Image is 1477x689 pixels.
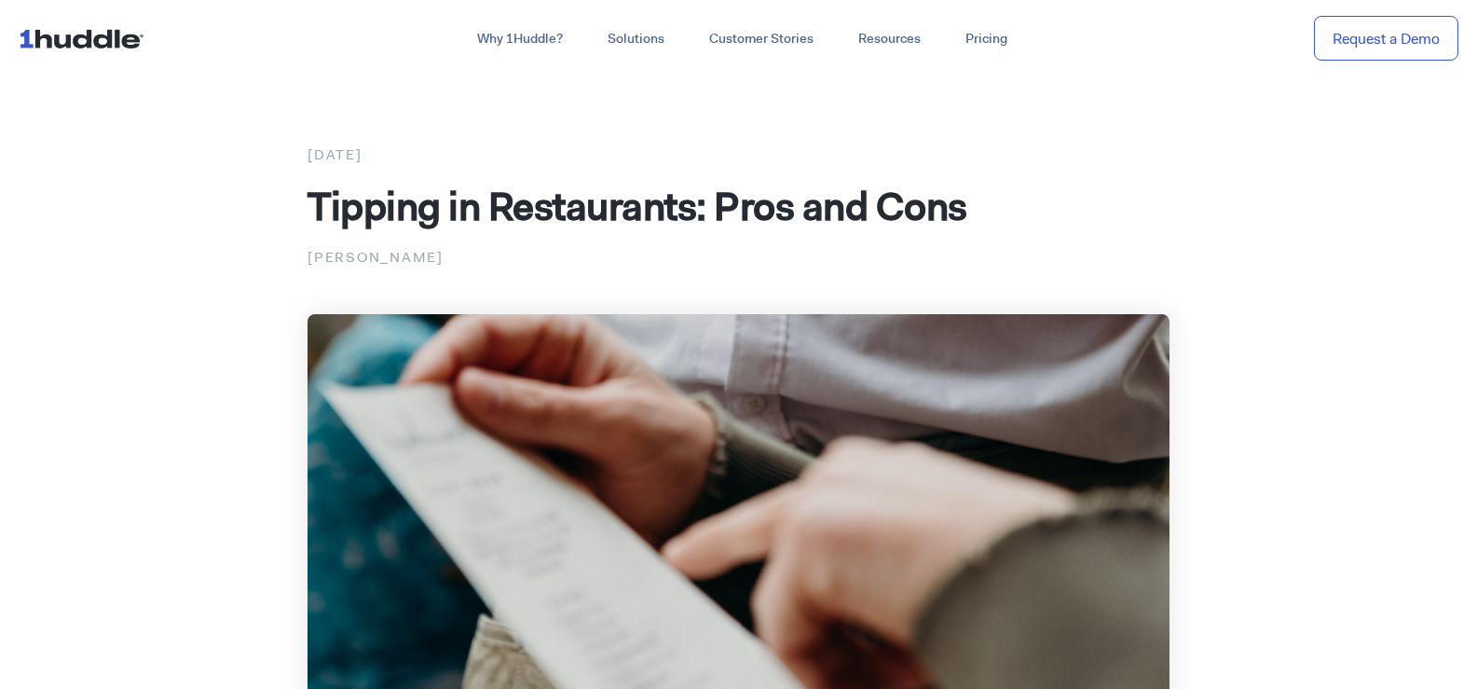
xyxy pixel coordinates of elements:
[455,22,585,56] a: Why 1Huddle?
[943,22,1030,56] a: Pricing
[1314,16,1458,62] a: Request a Demo
[19,21,152,56] img: ...
[308,143,1169,167] div: [DATE]
[585,22,687,56] a: Solutions
[308,180,967,232] span: Tipping in Restaurants: Pros and Cons
[836,22,943,56] a: Resources
[308,245,1169,269] p: [PERSON_NAME]
[687,22,836,56] a: Customer Stories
